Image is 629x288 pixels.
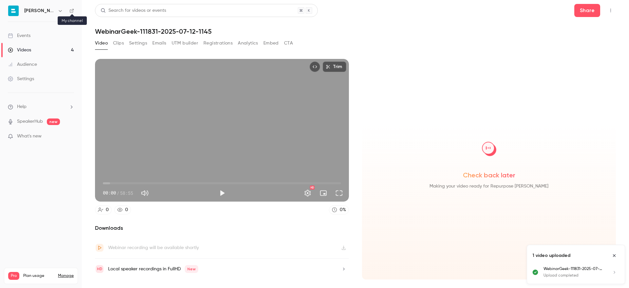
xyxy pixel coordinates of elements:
p: Upload completed [543,273,604,279]
img: logo_orange.svg [10,10,16,16]
button: Registrations [203,38,233,48]
a: 0 [95,206,112,214]
div: Keyword (traffico) [73,39,109,43]
h1: WebinarGeek-111831-2025-07-12-1145 [95,27,616,35]
p: 1 video uploaded [532,252,570,259]
div: Webinar recording will be available shortly [108,244,199,252]
div: [PERSON_NAME]: [DOMAIN_NAME] [17,17,94,22]
img: tab_domain_overview_orange.svg [27,38,32,43]
span: New [185,265,198,273]
button: Emails [152,38,166,48]
img: website_grey.svg [10,17,16,22]
div: Dominio [34,39,50,43]
ul: Uploads list [527,266,625,284]
div: 0 % [340,207,346,213]
button: Trim [323,62,346,72]
button: Video [95,38,108,48]
img: Bryan srl [8,6,19,16]
a: Manage [58,273,74,279]
button: Turn on miniplayer [317,187,330,200]
span: 00:00 [103,189,116,196]
button: Full screen [333,187,346,200]
div: Events [8,32,30,39]
button: Share [574,4,600,17]
a: SpeakerHub [17,118,43,125]
button: Embed [263,38,279,48]
span: Plan usage [23,273,54,279]
button: Top Bar Actions [605,5,616,16]
span: / [117,189,119,196]
div: HD [310,186,314,189]
button: Clips [113,38,124,48]
a: WebinarGeek-111831-2025-07-12-1145Upload completed [543,266,619,279]
div: Local speaker recordings in FullHD [108,265,198,273]
span: Pro [8,272,19,280]
button: Close uploads list [609,250,619,261]
button: Play [216,187,229,200]
div: 00:00 [103,189,133,196]
iframe: Noticeable Trigger [66,134,74,139]
a: 0 [114,206,131,214]
a: 0% [329,206,349,214]
h6: [PERSON_NAME] [24,8,55,14]
span: 58:55 [120,189,133,196]
div: 0 [106,207,109,213]
div: v 4.0.25 [18,10,32,16]
span: new [47,118,60,125]
div: Search for videos or events [101,7,166,14]
span: Check back later [463,171,515,180]
li: help-dropdown-opener [8,103,74,110]
button: Settings [301,187,314,200]
button: Settings [129,38,147,48]
button: UTM builder [172,38,198,48]
p: WebinarGeek-111831-2025-07-12-1145 [543,266,604,272]
button: Mute [138,187,151,200]
img: tab_keywords_by_traffic_grey.svg [66,38,71,43]
div: Settings [8,76,34,82]
button: CTA [284,38,293,48]
h2: Downloads [95,224,349,232]
span: Making your video ready for Repurpose [PERSON_NAME] [429,182,548,190]
span: Help [17,103,27,110]
button: Embed video [310,62,320,72]
span: What's new [17,133,42,140]
button: Analytics [238,38,258,48]
div: 0 [125,207,128,213]
div: Videos [8,47,31,53]
div: Audience [8,61,37,68]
